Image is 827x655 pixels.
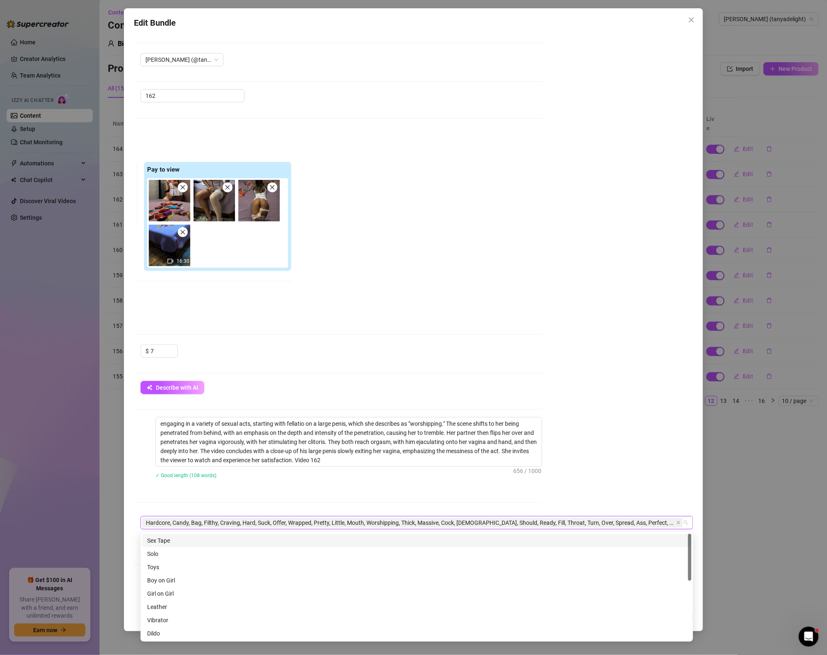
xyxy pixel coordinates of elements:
[149,225,190,266] div: 16:30
[142,614,691,627] div: Vibrator
[147,576,686,585] div: Boy on Girl
[147,616,686,625] div: Vibrator
[147,589,686,598] div: Girl on Girl
[677,521,681,525] span: close
[177,258,189,264] span: 16:30
[146,53,218,66] span: Tanya (@tanyadelight)
[688,17,695,23] span: close
[134,17,176,29] span: Edit Bundle
[194,180,235,221] img: media
[141,89,245,102] input: Enter a name
[142,518,683,528] span: Hardcore, Candy, Bag, Filthy, Craving, Hard, Suck, Offer, Wrapped, Pretty, Little, Mouth, Worship...
[142,600,691,614] div: Leather
[149,180,190,221] img: media
[156,417,542,466] textarea: engaging in a variety of sexual acts, starting with fellatio on a large penis, which she describe...
[225,184,230,190] span: close
[147,629,686,638] div: Dildo
[685,13,698,27] button: Close
[799,627,819,647] iframe: Intercom live chat
[180,229,186,235] span: close
[147,563,686,572] div: Toys
[147,166,179,173] strong: Pay to view
[142,587,691,600] div: Girl on Girl
[156,384,198,391] span: Describe with AI
[142,574,691,587] div: Boy on Girl
[180,184,186,190] span: close
[238,180,280,221] img: media
[269,184,275,190] span: close
[142,560,691,574] div: Toys
[149,225,190,266] img: media
[142,547,691,560] div: Solo
[142,627,691,640] div: Dildo
[147,602,686,611] div: Leather
[141,381,204,394] button: Describe with AI
[147,536,686,545] div: Sex Tape
[167,258,173,264] span: video-camera
[147,549,686,558] div: Solo
[146,518,675,527] span: Hardcore, Candy, Bag, Filthy, Craving, Hard, Suck, Offer, Wrapped, Pretty, Little, Mouth, Worship...
[685,17,698,23] span: Close
[155,473,216,478] span: ✓ Good length (108 words)
[142,534,691,547] div: Sex Tape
